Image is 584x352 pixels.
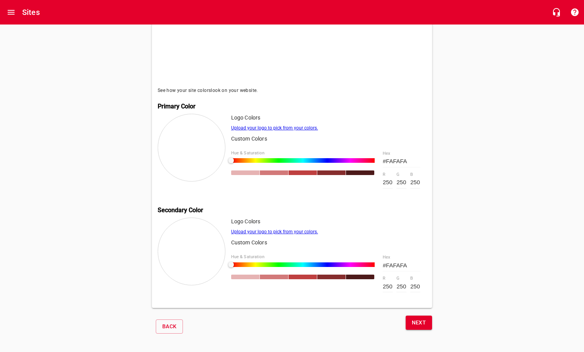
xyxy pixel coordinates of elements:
[547,3,566,21] button: Live Chat
[231,218,426,226] p: Logo Colors
[231,254,375,260] p: Hue & Saturation
[231,229,318,234] a: Upload your logo to pick from your colors.
[396,172,400,177] label: g
[410,276,413,281] label: b
[2,3,20,21] button: Open drawer
[383,151,390,156] label: hex
[410,172,413,177] label: b
[406,316,432,330] button: Next
[22,6,40,18] h6: Sites
[383,172,385,177] label: r
[383,276,385,281] label: r
[158,206,426,214] h4: Secondary Color
[231,150,375,157] p: Hue & Saturation
[231,239,426,247] p: Custom Colors
[162,322,177,331] span: Back
[231,114,426,122] p: Logo Colors
[156,319,183,334] button: Back
[396,276,400,281] label: g
[231,125,318,131] a: Upload your logo to pick from your colors.
[158,87,426,95] span: See how your site color s look on your website.
[566,3,584,21] button: Support Portal
[412,318,426,327] span: Next
[231,135,426,143] p: Custom Colors
[158,103,426,110] h4: Primary Color
[383,255,390,260] label: hex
